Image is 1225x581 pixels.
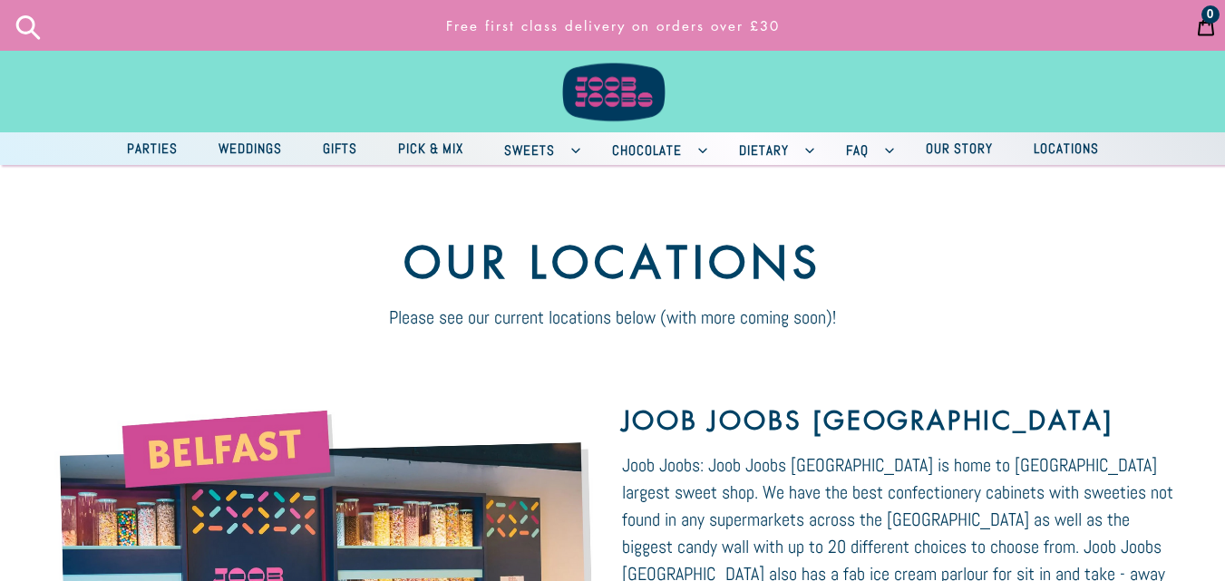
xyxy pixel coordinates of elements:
[200,136,300,162] a: Weddings
[549,9,676,125] img: Joob Joobs
[209,137,291,160] span: Weddings
[389,137,472,160] span: Pick & Mix
[314,137,366,160] span: Gifts
[109,136,196,162] a: Parties
[622,405,1176,436] h2: Joob Joobs [GEOGRAPHIC_DATA]
[118,137,187,160] span: Parties
[1016,136,1117,162] a: Locations
[305,136,375,162] a: Gifts
[1207,8,1214,21] span: 0
[1025,137,1108,160] span: Locations
[486,132,589,165] button: Sweets
[258,8,967,44] p: Free first class delivery on orders over £30
[1187,3,1225,48] a: 0
[603,139,691,161] span: Chocolate
[917,137,1002,160] span: Our Story
[594,132,716,165] button: Chocolate
[828,132,903,165] button: FAQ
[837,139,878,161] span: FAQ
[250,8,976,44] a: Free first class delivery on orders over £30
[908,136,1011,162] a: Our Story
[380,136,481,162] a: Pick & Mix
[730,139,798,161] span: Dietary
[721,132,823,165] button: Dietary
[495,139,564,161] span: Sweets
